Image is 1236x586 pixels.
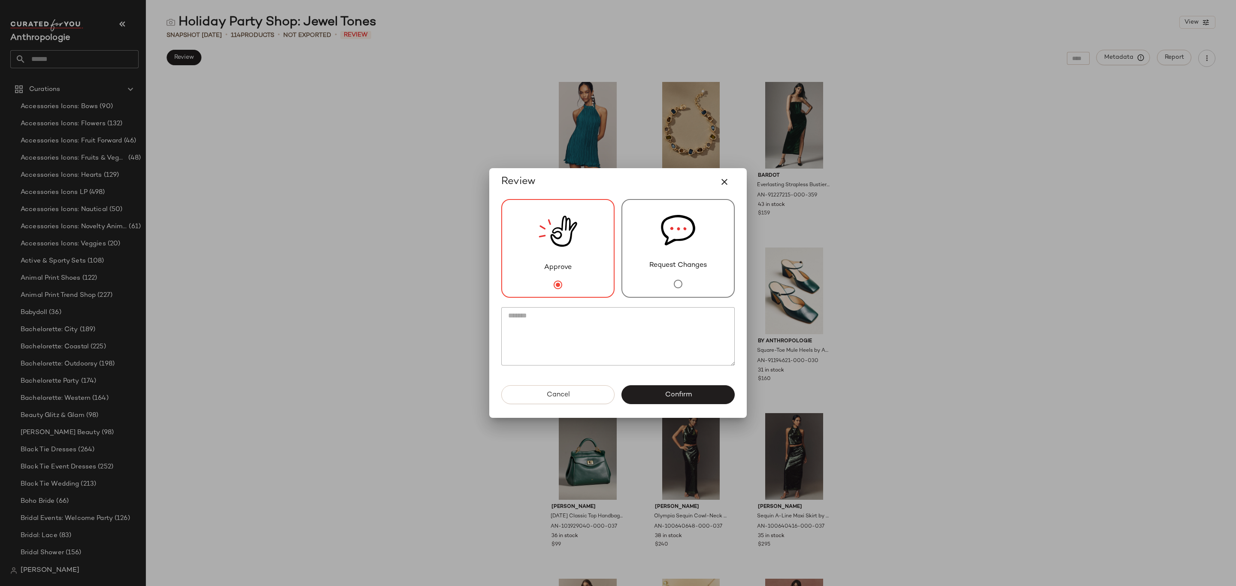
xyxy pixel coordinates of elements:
button: Cancel [501,385,615,404]
button: Confirm [621,385,735,404]
span: Approve [544,263,572,273]
img: svg%3e [661,200,695,260]
span: Cancel [546,391,570,399]
span: Request Changes [649,260,707,271]
span: Confirm [664,391,691,399]
span: Review [501,175,536,189]
img: review_new_snapshot.RGmwQ69l.svg [539,200,577,263]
